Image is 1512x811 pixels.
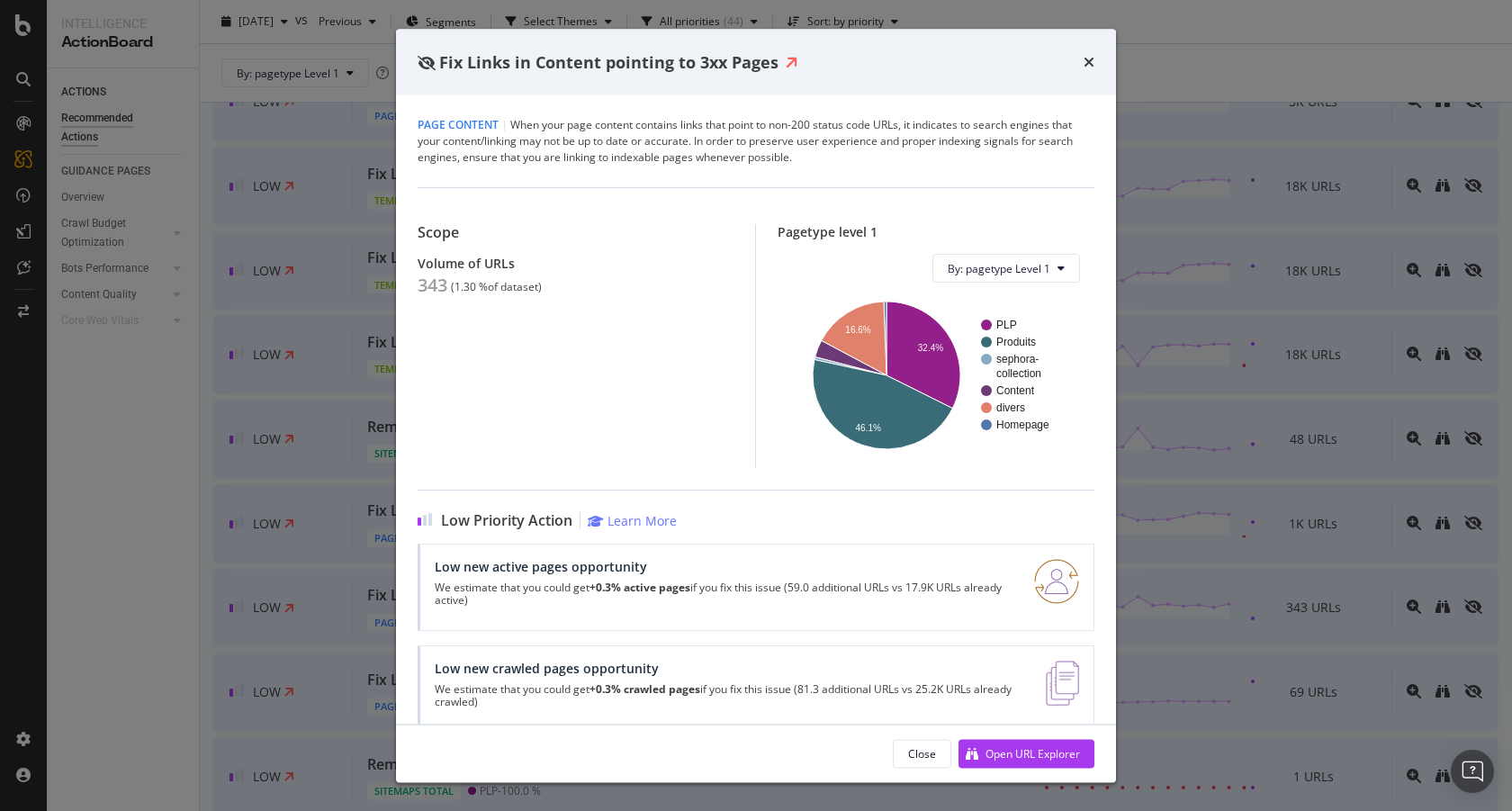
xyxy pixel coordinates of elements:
svg: A chart. [792,297,1080,454]
span: Low Priority Action [441,512,572,529]
text: collection [996,367,1041,380]
span: Page Content [418,117,499,132]
text: 32.4% [918,343,943,353]
text: Content [996,384,1035,397]
div: Scope [418,224,733,241]
div: 343 [418,275,447,296]
span: By: pagetype Level 1 [948,260,1050,275]
div: times [1084,50,1094,74]
text: Produits [996,336,1036,348]
text: 16.6% [845,325,870,335]
strong: +0.3% crawled pages [589,681,700,697]
div: Volume of URLs [418,256,733,271]
div: Pagetype level 1 [778,224,1094,239]
p: We estimate that you could get if you fix this issue (81.3 additional URLs vs 25.2K URLs already ... [435,683,1024,708]
span: Fix Links in Content pointing to 3xx Pages [439,50,778,72]
text: PLP [996,319,1017,331]
div: eye-slash [418,55,436,69]
button: By: pagetype Level 1 [932,254,1080,283]
text: 46.1% [855,422,880,432]
text: divers [996,401,1025,414]
span: | [501,117,508,132]
text: sephora- [996,353,1039,365]
div: Open URL Explorer [985,745,1080,761]
div: Low new crawled pages opportunity [435,661,1024,676]
div: Close [908,745,936,761]
div: Learn More [607,512,677,529]
div: ( 1.30 % of dataset ) [451,281,542,293]
div: Low new active pages opportunity [435,559,1012,574]
div: Open Intercom Messenger [1451,750,1494,793]
text: Homepage [996,419,1049,431]
a: Learn More [588,512,677,529]
div: When your page content contains links that point to non-200 status code URLs, it indicates to sea... [418,117,1094,166]
button: Open URL Explorer [958,739,1094,768]
img: e5DMFwAAAABJRU5ErkJggg== [1046,661,1079,706]
div: modal [396,29,1116,782]
strong: +0.3% active pages [589,580,690,595]
img: RO06QsNG.png [1034,559,1079,604]
button: Close [893,739,951,768]
p: We estimate that you could get if you fix this issue (59.0 additional URLs vs 17.9K URLs already ... [435,581,1012,607]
